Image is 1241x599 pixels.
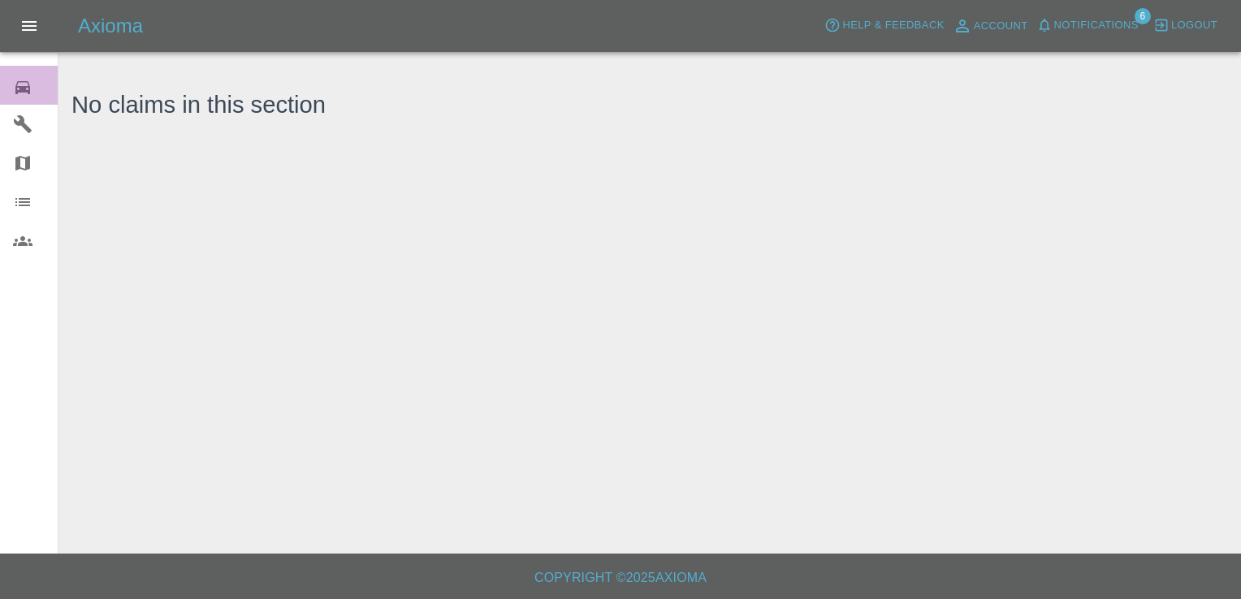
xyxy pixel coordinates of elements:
h5: Axioma [78,13,143,39]
span: Notifications [1054,16,1139,35]
span: Account [974,17,1028,36]
button: Help & Feedback [820,13,948,38]
h3: No claims in this section [71,88,326,123]
button: Notifications [1032,13,1143,38]
a: Account [949,13,1032,39]
span: Logout [1171,16,1217,35]
h6: Copyright © 2025 Axioma [13,567,1228,589]
button: Logout [1149,13,1222,38]
span: 6 [1135,8,1151,24]
button: Open drawer [10,6,49,45]
span: Help & Feedback [842,16,944,35]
